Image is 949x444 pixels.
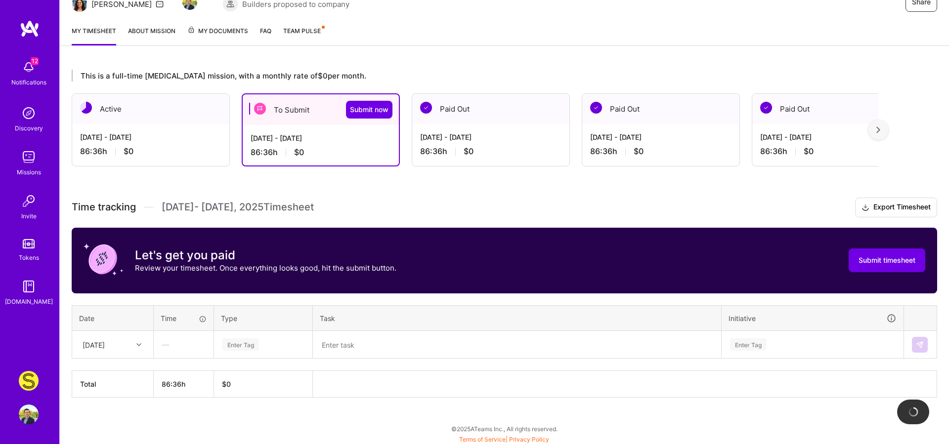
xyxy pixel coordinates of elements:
div: Missions [17,167,41,177]
div: Invite [21,211,37,221]
th: Total [72,371,154,398]
span: $0 [804,146,814,157]
p: Review your timesheet. Once everything looks good, hit the submit button. [135,263,396,273]
a: My timesheet [72,26,116,45]
img: logo [20,20,40,38]
div: [DATE] - [DATE] [760,132,902,142]
img: coin [84,240,123,279]
div: 86:36 h [760,146,902,157]
div: 86:36 h [80,146,221,157]
th: Date [72,305,154,331]
div: Active [72,94,229,124]
th: Task [313,305,722,331]
div: © 2025 ATeams Inc., All rights reserved. [59,416,949,441]
span: Time tracking [72,201,136,213]
img: Paid Out [760,102,772,114]
img: Invite [19,191,39,211]
img: guide book [19,277,39,296]
img: discovery [19,103,39,123]
span: Submit now [350,105,388,115]
img: To Submit [254,103,266,115]
img: User Avatar [19,404,39,424]
div: Time [161,313,207,323]
div: Notifications [11,77,46,87]
div: To Submit [243,94,399,125]
div: Discovery [15,123,43,133]
th: Type [214,305,313,331]
div: Initiative [729,313,897,324]
a: My Documents [187,26,248,45]
div: Paid Out [412,94,569,124]
div: 86:36 h [590,146,732,157]
a: About Mission [128,26,175,45]
div: [DATE] - [DATE] [80,132,221,142]
h3: Let's get you paid [135,248,396,263]
div: Paid Out [582,94,739,124]
img: Paid Out [590,102,602,114]
img: Active [80,102,92,114]
span: $0 [634,146,644,157]
i: icon Download [862,202,869,213]
div: 86:36 h [420,146,561,157]
span: 12 [31,57,39,65]
div: This is a full-time [MEDICAL_DATA] mission, with a monthly rate of $0 per month. [72,70,878,81]
span: Submit timesheet [859,255,915,265]
div: [DATE] - [DATE] [590,132,732,142]
img: bell [19,57,39,77]
div: [DATE] [83,339,105,350]
span: $0 [124,146,133,157]
i: icon Chevron [136,342,141,347]
img: tokens [23,239,35,248]
div: Enter Tag [730,337,767,352]
span: $0 [464,146,474,157]
img: right [876,126,880,133]
div: Tokens [19,252,39,263]
div: Enter Tag [222,337,259,352]
th: 86:36h [154,371,214,398]
span: [DATE] - [DATE] , 2025 Timesheet [162,201,314,213]
span: My Documents [187,26,248,37]
div: [DATE] - [DATE] [420,132,561,142]
a: User Avatar [16,404,41,424]
button: Submit now [346,101,392,119]
img: loading [906,405,920,418]
button: Export Timesheet [855,198,937,217]
div: [DOMAIN_NAME] [5,296,53,307]
div: — [154,331,213,358]
img: teamwork [19,147,39,167]
a: Team Pulse [283,26,324,45]
div: Paid Out [752,94,909,124]
span: Team Pulse [283,27,321,35]
img: Submit [916,341,924,349]
span: $0 [294,147,304,158]
a: Studs: A Fresh Take on Ear Piercing & Earrings [16,371,41,391]
img: Paid Out [420,102,432,114]
div: [DATE] - [DATE] [251,133,391,143]
img: Studs: A Fresh Take on Ear Piercing & Earrings [19,371,39,391]
a: Privacy Policy [509,436,549,443]
a: FAQ [260,26,271,45]
button: Submit timesheet [849,248,925,272]
th: $0 [214,371,313,398]
div: 86:36 h [251,147,391,158]
a: Terms of Service [459,436,506,443]
span: | [459,436,549,443]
